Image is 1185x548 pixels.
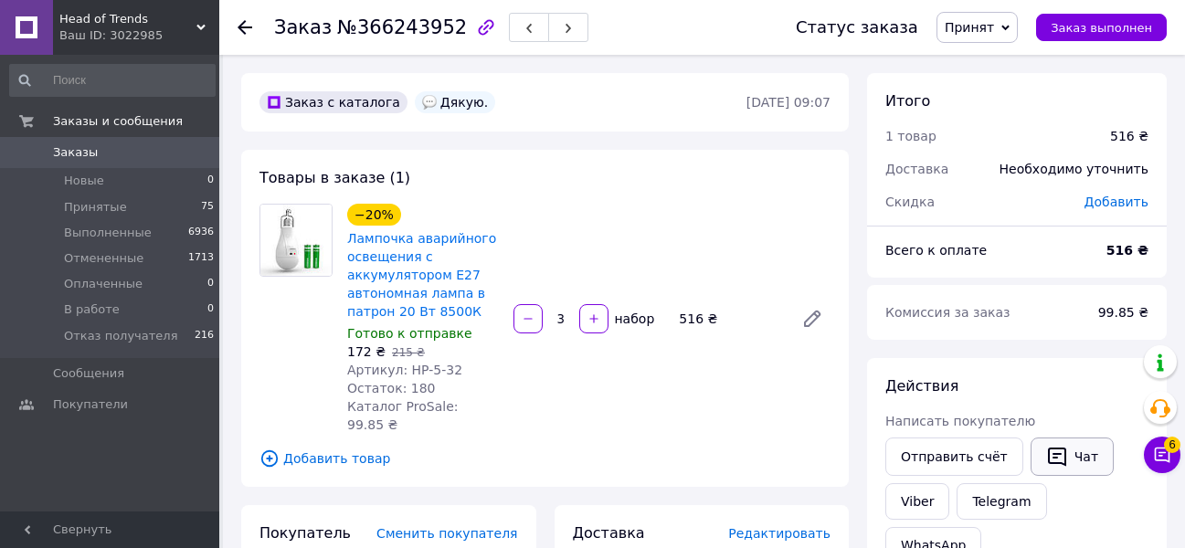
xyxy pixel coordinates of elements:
[201,199,214,216] span: 75
[1106,243,1148,258] b: 516 ₴
[53,144,98,161] span: Заказы
[347,399,458,432] span: Каталог ProSale: 99.85 ₴
[1084,195,1148,209] span: Добавить
[347,344,386,359] span: 172 ₴
[64,250,143,267] span: Отмененные
[347,231,496,319] a: Лампочка аварийного освещения с аккумулятором E27 автономная лампа в патрон 20 Вт 8500К
[885,377,958,395] span: Действия
[672,306,787,332] div: 516 ₴
[260,205,332,276] img: Лампочка аварийного освещения с аккумулятором E27 автономная лампа в патрон 20 Вт 8500К
[207,301,214,318] span: 0
[259,91,407,113] div: Заказ с каталога
[337,16,467,38] span: №366243952
[1110,127,1148,145] div: 516 ₴
[64,301,120,318] span: В работе
[989,149,1159,189] div: Необходимо уточнить
[1144,437,1180,473] button: Чат с покупателем6
[347,381,436,395] span: Остаток: 180
[64,225,152,241] span: Выполненные
[1164,437,1180,453] span: 6
[957,483,1046,520] a: Telegram
[238,18,252,37] div: Вернуться назад
[610,310,657,328] div: набор
[9,64,216,97] input: Поиск
[64,276,143,292] span: Оплаченные
[376,526,517,541] span: Сменить покупателя
[259,524,351,542] span: Покупатель
[728,526,831,541] span: Редактировать
[188,250,214,267] span: 1713
[392,346,425,359] span: 215 ₴
[885,243,987,258] span: Всего к оплате
[415,91,495,113] div: Дякую.
[1051,21,1152,35] span: Заказ выполнен
[885,414,1035,428] span: Написать покупателю
[53,113,183,130] span: Заказы и сообщения
[207,173,214,189] span: 0
[59,11,196,27] span: Head of Trends
[64,328,177,344] span: Отказ получателя
[274,16,332,38] span: Заказ
[885,162,948,176] span: Доставка
[573,524,645,542] span: Доставка
[885,483,949,520] a: Viber
[885,129,936,143] span: 1 товар
[53,396,128,413] span: Покупатели
[195,328,214,344] span: 216
[347,204,401,226] div: −20%
[1098,305,1148,320] span: 99.85 ₴
[64,199,127,216] span: Принятые
[207,276,214,292] span: 0
[259,448,831,469] span: Добавить товар
[945,20,994,35] span: Принят
[885,92,930,110] span: Итого
[885,305,1010,320] span: Комиссия за заказ
[794,300,831,337] a: Редактировать
[347,326,472,341] span: Готово к отправке
[259,169,410,186] span: Товары в заказе (1)
[1036,14,1167,41] button: Заказ выполнен
[188,225,214,241] span: 6936
[1031,437,1114,476] button: Чат
[64,173,104,189] span: Новые
[746,95,831,110] time: [DATE] 09:07
[885,195,935,209] span: Скидка
[796,18,918,37] div: Статус заказа
[53,365,124,382] span: Сообщения
[347,363,462,377] span: Артикул: HP-5-32
[59,27,219,44] div: Ваш ID: 3022985
[885,437,1023,476] button: Отправить счёт
[422,95,437,110] img: :speech_balloon:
